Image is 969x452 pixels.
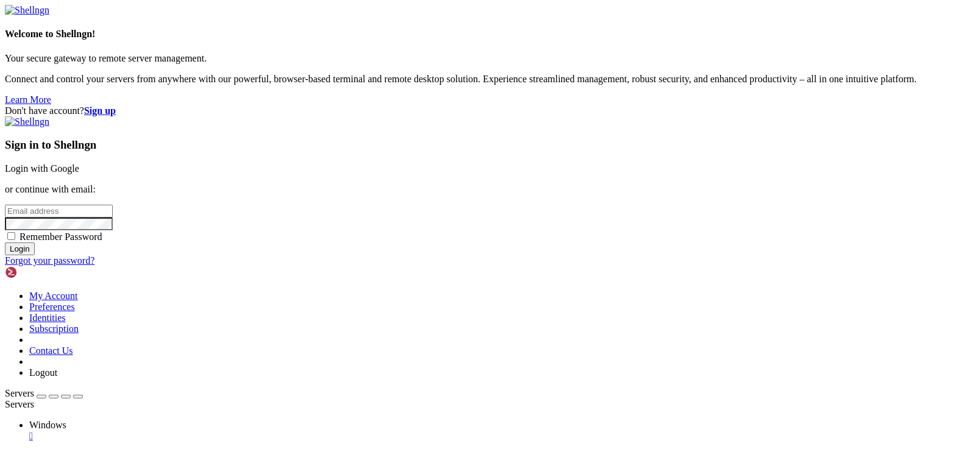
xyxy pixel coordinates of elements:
a: Contact Us [29,345,73,356]
div: Servers [5,399,964,410]
a: Identities [29,313,66,323]
h4: Welcome to Shellngn! [5,29,964,40]
span: Servers [5,388,34,398]
a: Login with Google [5,163,79,174]
a: Subscription [29,323,79,334]
input: Email address [5,205,113,217]
span: Remember Password [20,231,102,242]
input: Remember Password [7,232,15,240]
img: Shellngn [5,266,75,278]
p: or continue with email: [5,184,964,195]
a: Servers [5,388,83,398]
p: Your secure gateway to remote server management. [5,53,964,64]
a: Forgot your password? [5,255,94,266]
a: Sign up [84,105,116,116]
input: Login [5,242,35,255]
img: Shellngn [5,5,49,16]
img: Shellngn [5,116,49,127]
h3: Sign in to Shellngn [5,138,964,152]
a: Preferences [29,302,75,312]
a: Logout [29,367,57,378]
a: Windows [29,420,964,442]
a: My Account [29,291,78,301]
p: Connect and control your servers from anywhere with our powerful, browser-based terminal and remo... [5,74,964,85]
a: Learn More [5,94,51,105]
a:  [29,431,964,442]
span: Windows [29,420,66,430]
div: Don't have account? [5,105,964,116]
